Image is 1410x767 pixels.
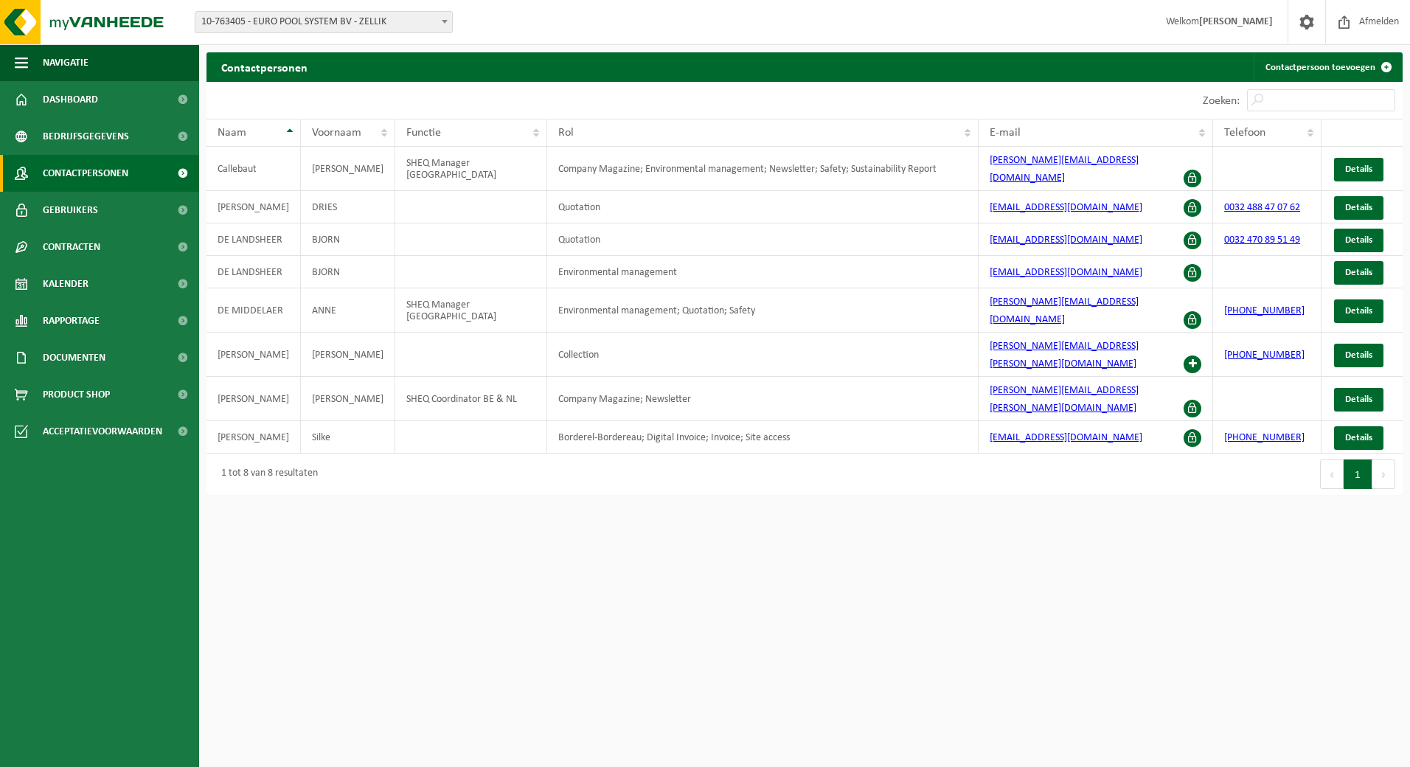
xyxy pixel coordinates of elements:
[1334,344,1383,367] a: Details
[218,127,246,139] span: Naam
[1199,16,1273,27] strong: [PERSON_NAME]
[1345,395,1372,404] span: Details
[1344,459,1372,489] button: 1
[1334,388,1383,412] a: Details
[558,127,574,139] span: Rol
[1224,432,1305,443] a: [PHONE_NUMBER]
[990,127,1021,139] span: E-mail
[206,52,322,81] h2: Contactpersonen
[301,333,395,377] td: [PERSON_NAME]
[195,12,452,32] span: 10-763405 - EURO POOL SYSTEM BV - ZELLIK
[301,377,395,421] td: [PERSON_NAME]
[1334,426,1383,450] a: Details
[301,191,395,223] td: DRIES
[206,288,301,333] td: DE MIDDELAER
[1345,433,1372,442] span: Details
[214,461,318,487] div: 1 tot 8 van 8 resultaten
[547,191,979,223] td: Quotation
[406,127,441,139] span: Functie
[43,413,162,450] span: Acceptatievoorwaarden
[547,288,979,333] td: Environmental management; Quotation; Safety
[547,421,979,454] td: Borderel-Bordereau; Digital Invoice; Invoice; Site access
[1345,306,1372,316] span: Details
[990,432,1142,443] a: [EMAIL_ADDRESS][DOMAIN_NAME]
[43,339,105,376] span: Documenten
[1334,261,1383,285] a: Details
[1203,95,1240,107] label: Zoeken:
[43,81,98,118] span: Dashboard
[206,147,301,191] td: Callebaut
[990,202,1142,213] a: [EMAIL_ADDRESS][DOMAIN_NAME]
[43,376,110,413] span: Product Shop
[301,256,395,288] td: BJORN
[43,118,129,155] span: Bedrijfsgegevens
[1224,202,1300,213] a: 0032 488 47 07 62
[990,235,1142,246] a: [EMAIL_ADDRESS][DOMAIN_NAME]
[206,256,301,288] td: DE LANDSHEER
[547,256,979,288] td: Environmental management
[1345,203,1372,212] span: Details
[43,302,100,339] span: Rapportage
[1334,196,1383,220] a: Details
[1254,52,1401,82] a: Contactpersoon toevoegen
[43,229,100,265] span: Contracten
[990,155,1139,184] a: [PERSON_NAME][EMAIL_ADDRESS][DOMAIN_NAME]
[990,296,1139,325] a: [PERSON_NAME][EMAIL_ADDRESS][DOMAIN_NAME]
[206,421,301,454] td: [PERSON_NAME]
[301,147,395,191] td: [PERSON_NAME]
[1372,459,1395,489] button: Next
[1224,350,1305,361] a: [PHONE_NUMBER]
[1334,299,1383,323] a: Details
[206,377,301,421] td: [PERSON_NAME]
[1345,350,1372,360] span: Details
[206,333,301,377] td: [PERSON_NAME]
[43,192,98,229] span: Gebruikers
[1334,158,1383,181] a: Details
[43,265,88,302] span: Kalender
[1334,229,1383,252] a: Details
[395,288,547,333] td: SHEQ Manager [GEOGRAPHIC_DATA]
[195,11,453,33] span: 10-763405 - EURO POOL SYSTEM BV - ZELLIK
[206,191,301,223] td: [PERSON_NAME]
[547,377,979,421] td: Company Magazine; Newsletter
[1345,164,1372,174] span: Details
[43,44,88,81] span: Navigatie
[1224,127,1265,139] span: Telefoon
[547,147,979,191] td: Company Magazine; Environmental management; Newsletter; Safety; Sustainability Report
[43,155,128,192] span: Contactpersonen
[395,377,547,421] td: SHEQ Coordinator BE & NL
[301,223,395,256] td: BJORN
[990,267,1142,278] a: [EMAIL_ADDRESS][DOMAIN_NAME]
[547,223,979,256] td: Quotation
[1224,305,1305,316] a: [PHONE_NUMBER]
[312,127,361,139] span: Voornaam
[1345,268,1372,277] span: Details
[1320,459,1344,489] button: Previous
[990,341,1139,369] a: [PERSON_NAME][EMAIL_ADDRESS][PERSON_NAME][DOMAIN_NAME]
[301,421,395,454] td: Silke
[547,333,979,377] td: Collection
[1345,235,1372,245] span: Details
[1224,235,1300,246] a: 0032 470 89 51 49
[990,385,1139,414] a: [PERSON_NAME][EMAIL_ADDRESS][PERSON_NAME][DOMAIN_NAME]
[301,288,395,333] td: ANNE
[206,223,301,256] td: DE LANDSHEER
[395,147,547,191] td: SHEQ Manager [GEOGRAPHIC_DATA]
